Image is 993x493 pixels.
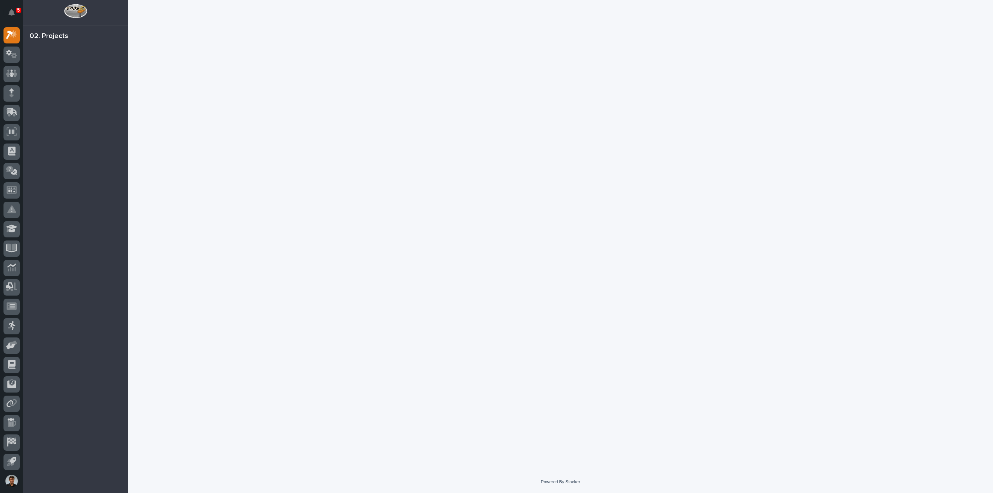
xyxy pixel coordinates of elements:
[3,5,20,21] button: Notifications
[64,4,87,18] img: Workspace Logo
[29,32,68,41] div: 02. Projects
[17,7,20,13] p: 5
[10,9,20,22] div: Notifications5
[541,479,580,484] a: Powered By Stacker
[3,473,20,489] button: users-avatar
